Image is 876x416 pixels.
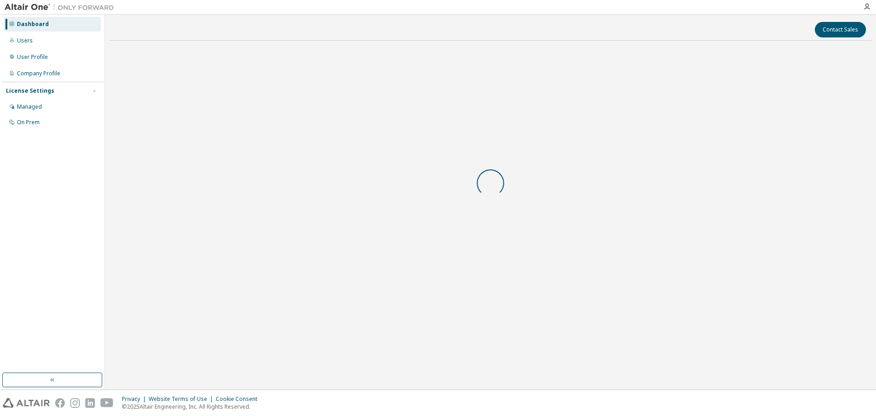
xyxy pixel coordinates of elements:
img: facebook.svg [55,398,65,408]
img: Altair One [5,3,119,12]
div: Users [17,37,33,44]
div: Privacy [122,395,149,403]
button: Contact Sales [815,22,866,37]
div: Cookie Consent [216,395,263,403]
img: youtube.svg [100,398,114,408]
img: linkedin.svg [85,398,95,408]
p: © 2025 Altair Engineering, Inc. All Rights Reserved. [122,403,263,411]
div: Managed [17,103,42,111]
div: Dashboard [17,21,49,28]
div: Company Profile [17,70,60,77]
div: Website Terms of Use [149,395,216,403]
div: On Prem [17,119,40,126]
div: User Profile [17,53,48,61]
img: instagram.svg [70,398,80,408]
div: License Settings [6,87,54,95]
img: altair_logo.svg [3,398,50,408]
